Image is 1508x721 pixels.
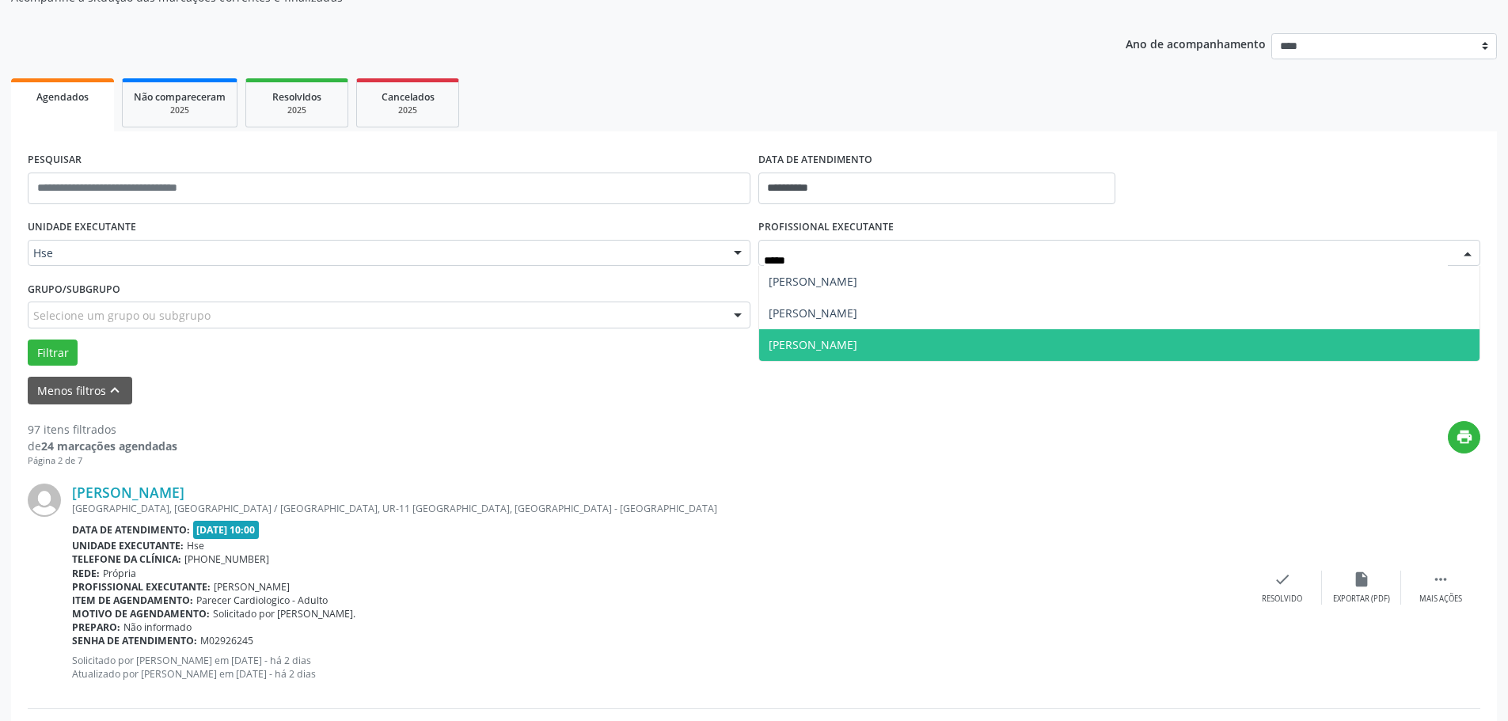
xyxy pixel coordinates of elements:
span: Resolvidos [272,90,321,104]
b: Rede: [72,567,100,580]
div: Mais ações [1419,594,1462,605]
div: de [28,438,177,454]
div: [GEOGRAPHIC_DATA], [GEOGRAPHIC_DATA] / [GEOGRAPHIC_DATA], UR-11 [GEOGRAPHIC_DATA], [GEOGRAPHIC_DA... [72,502,1243,515]
span: M02926245 [200,634,253,647]
span: Cancelados [382,90,435,104]
b: Preparo: [72,620,120,634]
span: Parecer Cardiologico - Adulto [196,594,328,607]
span: Solicitado por [PERSON_NAME]. [213,607,355,620]
i: keyboard_arrow_up [106,381,123,399]
a: [PERSON_NAME] [72,484,184,501]
p: Solicitado por [PERSON_NAME] em [DATE] - há 2 dias Atualizado por [PERSON_NAME] em [DATE] - há 2 ... [72,654,1243,681]
button: Filtrar [28,340,78,366]
b: Item de agendamento: [72,594,193,607]
span: Não informado [123,620,192,634]
strong: 24 marcações agendadas [41,438,177,453]
span: Não compareceram [134,90,226,104]
i:  [1432,571,1449,588]
span: Agendados [36,90,89,104]
div: 2025 [257,104,336,116]
span: [PHONE_NUMBER] [184,552,269,566]
span: Selecione um grupo ou subgrupo [33,307,211,324]
i: insert_drive_file [1353,571,1370,588]
b: Motivo de agendamento: [72,607,210,620]
label: DATA DE ATENDIMENTO [758,148,872,173]
div: Resolvido [1262,594,1302,605]
span: [PERSON_NAME] [769,337,857,352]
button: Menos filtroskeyboard_arrow_up [28,377,132,404]
div: Exportar (PDF) [1333,594,1390,605]
i: print [1456,428,1473,446]
i: check [1274,571,1291,588]
b: Telefone da clínica: [72,552,181,566]
div: Página 2 de 7 [28,454,177,468]
div: 2025 [368,104,447,116]
label: PESQUISAR [28,148,82,173]
b: Unidade executante: [72,539,184,552]
img: img [28,484,61,517]
span: [DATE] 10:00 [193,521,260,539]
div: 2025 [134,104,226,116]
label: PROFISSIONAL EXECUTANTE [758,215,894,240]
span: [PERSON_NAME] [214,580,290,594]
span: [PERSON_NAME] [769,305,857,321]
p: Ano de acompanhamento [1126,33,1266,53]
span: [PERSON_NAME] [769,274,857,289]
div: 97 itens filtrados [28,421,177,438]
label: Grupo/Subgrupo [28,277,120,302]
span: Própria [103,567,136,580]
label: UNIDADE EXECUTANTE [28,215,136,240]
span: Hse [187,539,204,552]
span: Hse [33,245,718,261]
button: print [1448,421,1480,453]
b: Senha de atendimento: [72,634,197,647]
b: Profissional executante: [72,580,211,594]
b: Data de atendimento: [72,523,190,537]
